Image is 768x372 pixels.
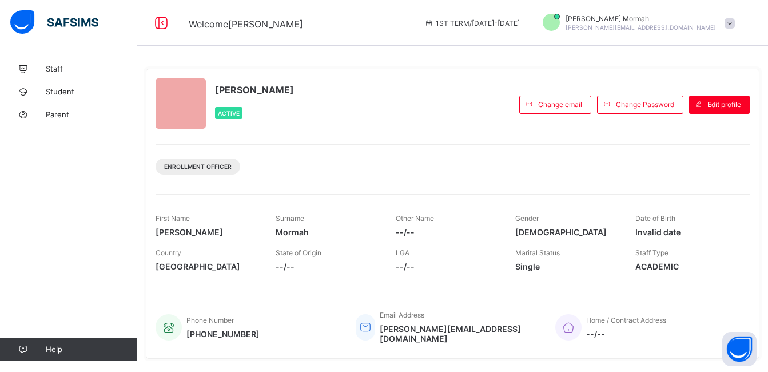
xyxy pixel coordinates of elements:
[189,18,303,30] span: Welcome [PERSON_NAME]
[586,329,666,339] span: --/--
[46,110,137,119] span: Parent
[186,316,234,324] span: Phone Number
[276,227,379,237] span: Mormah
[46,345,137,354] span: Help
[531,14,741,33] div: IfeomaMormah
[380,311,424,319] span: Email Address
[616,100,674,109] span: Change Password
[396,227,499,237] span: --/--
[276,262,379,271] span: --/--
[186,329,260,339] span: [PHONE_NUMBER]
[515,262,618,271] span: Single
[276,248,321,257] span: State of Origin
[396,248,409,257] span: LGA
[380,324,538,343] span: [PERSON_NAME][EMAIL_ADDRESS][DOMAIN_NAME]
[635,262,738,271] span: ACADEMIC
[566,24,716,31] span: [PERSON_NAME][EMAIL_ADDRESS][DOMAIN_NAME]
[156,262,258,271] span: [GEOGRAPHIC_DATA]
[46,64,137,73] span: Staff
[276,214,304,223] span: Surname
[396,262,499,271] span: --/--
[566,14,716,23] span: [PERSON_NAME] Mormah
[722,332,757,366] button: Open asap
[515,248,560,257] span: Marital Status
[156,248,181,257] span: Country
[635,248,668,257] span: Staff Type
[515,227,618,237] span: [DEMOGRAPHIC_DATA]
[156,214,190,223] span: First Name
[164,163,232,170] span: Enrollment Officer
[215,84,294,96] span: [PERSON_NAME]
[515,214,539,223] span: Gender
[396,214,434,223] span: Other Name
[635,214,675,223] span: Date of Birth
[156,227,258,237] span: [PERSON_NAME]
[635,227,738,237] span: Invalid date
[218,110,240,117] span: Active
[46,87,137,96] span: Student
[424,19,520,27] span: session/term information
[538,100,582,109] span: Change email
[586,316,666,324] span: Home / Contract Address
[10,10,98,34] img: safsims
[707,100,741,109] span: Edit profile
